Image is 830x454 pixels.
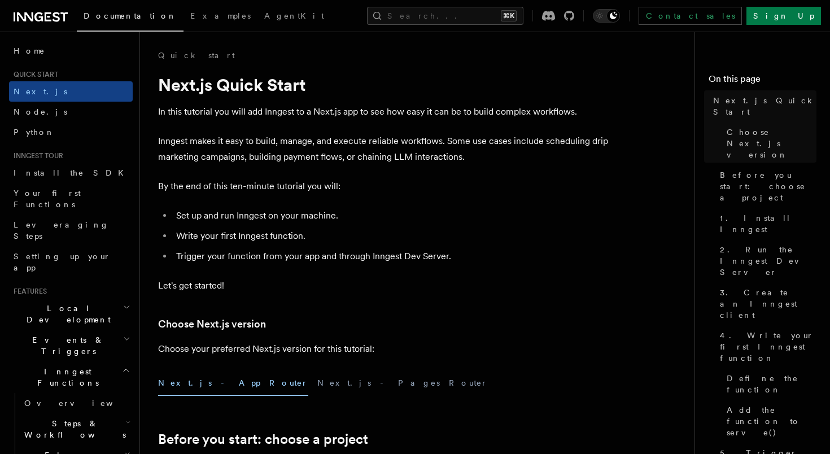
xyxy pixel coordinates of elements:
[9,361,133,393] button: Inngest Functions
[14,189,81,209] span: Your first Functions
[190,11,251,20] span: Examples
[367,7,523,25] button: Search...⌘K
[9,122,133,142] a: Python
[722,122,816,165] a: Choose Next.js version
[20,418,126,440] span: Steps & Workflows
[14,107,67,116] span: Node.js
[24,399,141,408] span: Overview
[9,215,133,246] a: Leveraging Steps
[639,7,742,25] a: Contact sales
[727,373,816,395] span: Define the function
[727,126,816,160] span: Choose Next.js version
[173,248,610,264] li: Trigger your function from your app and through Inngest Dev Server.
[14,168,130,177] span: Install the SDK
[9,183,133,215] a: Your first Functions
[720,212,816,235] span: 1. Install Inngest
[158,133,610,165] p: Inngest makes it easy to build, manage, and execute reliable workflows. Some use cases include sc...
[14,45,45,56] span: Home
[173,228,610,244] li: Write your first Inngest function.
[9,163,133,183] a: Install the SDK
[9,41,133,61] a: Home
[257,3,331,30] a: AgentKit
[158,341,610,357] p: Choose your preferred Next.js version for this tutorial:
[9,330,133,361] button: Events & Triggers
[14,252,111,272] span: Setting up your app
[720,330,816,364] span: 4. Write your first Inngest function
[158,431,368,447] a: Before you start: choose a project
[173,208,610,224] li: Set up and run Inngest on your machine.
[9,151,63,160] span: Inngest tour
[9,287,47,296] span: Features
[158,370,308,396] button: Next.js - App Router
[9,70,58,79] span: Quick start
[9,81,133,102] a: Next.js
[715,165,816,208] a: Before you start: choose a project
[158,50,235,61] a: Quick start
[727,404,816,438] span: Add the function to serve()
[264,11,324,20] span: AgentKit
[158,178,610,194] p: By the end of this ten-minute tutorial you will:
[593,9,620,23] button: Toggle dark mode
[9,102,133,122] a: Node.js
[709,90,816,122] a: Next.js Quick Start
[158,104,610,120] p: In this tutorial you will add Inngest to a Next.js app to see how easy it can be to build complex...
[709,72,816,90] h4: On this page
[720,244,816,278] span: 2. Run the Inngest Dev Server
[158,316,266,332] a: Choose Next.js version
[14,220,109,241] span: Leveraging Steps
[158,278,610,294] p: Let's get started!
[720,287,816,321] span: 3. Create an Inngest client
[20,413,133,445] button: Steps & Workflows
[20,393,133,413] a: Overview
[184,3,257,30] a: Examples
[722,368,816,400] a: Define the function
[317,370,488,396] button: Next.js - Pages Router
[715,325,816,368] a: 4. Write your first Inngest function
[9,246,133,278] a: Setting up your app
[84,11,177,20] span: Documentation
[720,169,816,203] span: Before you start: choose a project
[77,3,184,32] a: Documentation
[722,400,816,443] a: Add the function to serve()
[9,334,123,357] span: Events & Triggers
[746,7,821,25] a: Sign Up
[9,303,123,325] span: Local Development
[715,208,816,239] a: 1. Install Inngest
[14,128,55,137] span: Python
[501,10,517,21] kbd: ⌘K
[9,298,133,330] button: Local Development
[715,239,816,282] a: 2. Run the Inngest Dev Server
[713,95,816,117] span: Next.js Quick Start
[715,282,816,325] a: 3. Create an Inngest client
[14,87,67,96] span: Next.js
[9,366,122,388] span: Inngest Functions
[158,75,610,95] h1: Next.js Quick Start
